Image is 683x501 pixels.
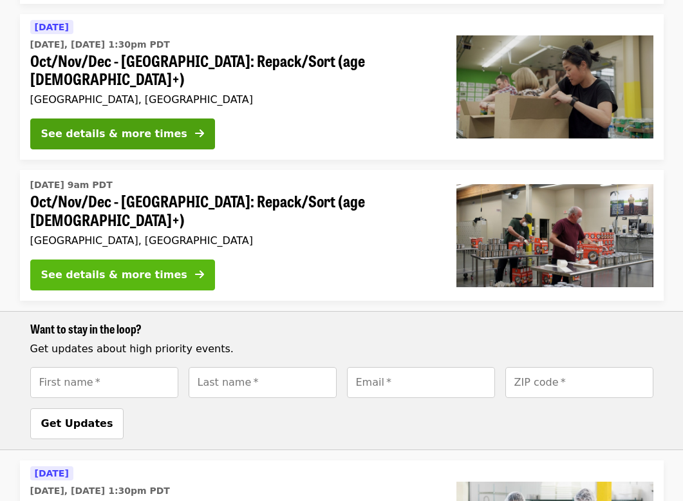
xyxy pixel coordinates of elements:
span: Oct/Nov/Dec - [GEOGRAPHIC_DATA]: Repack/Sort (age [DEMOGRAPHIC_DATA]+) [30,192,436,229]
time: [DATE], [DATE] 1:30pm PDT [30,38,170,52]
input: [object Object] [189,367,337,398]
button: See details & more times [30,260,215,290]
button: See details & more times [30,118,215,149]
img: Oct/Nov/Dec - Portland: Repack/Sort (age 8+) organized by Oregon Food Bank [456,35,653,138]
input: [object Object] [347,367,495,398]
div: [GEOGRAPHIC_DATA], [GEOGRAPHIC_DATA] [30,234,436,247]
a: See details for "Oct/Nov/Dec - Portland: Repack/Sort (age 8+)" [20,14,664,160]
span: Want to stay in the loop? [30,320,142,337]
i: arrow-right icon [195,269,204,281]
time: [DATE], [DATE] 1:30pm PDT [30,484,170,498]
input: [object Object] [505,367,653,398]
span: [DATE] [35,468,69,478]
div: [GEOGRAPHIC_DATA], [GEOGRAPHIC_DATA] [30,93,436,106]
img: Oct/Nov/Dec - Portland: Repack/Sort (age 16+) organized by Oregon Food Bank [456,184,653,287]
span: Get updates about high priority events. [30,343,234,355]
a: See details for "Oct/Nov/Dec - Portland: Repack/Sort (age 16+)" [20,170,664,301]
button: Get Updates [30,408,124,439]
i: arrow-right icon [195,128,204,140]
span: Oct/Nov/Dec - [GEOGRAPHIC_DATA]: Repack/Sort (age [DEMOGRAPHIC_DATA]+) [30,52,436,89]
input: [object Object] [30,367,178,398]
time: [DATE] 9am PDT [30,178,113,192]
div: See details & more times [41,126,187,142]
div: See details & more times [41,267,187,283]
span: Get Updates [41,417,113,430]
span: [DATE] [35,22,69,32]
